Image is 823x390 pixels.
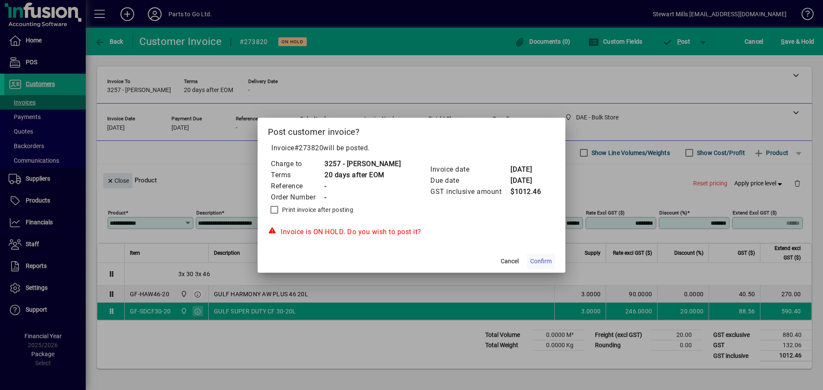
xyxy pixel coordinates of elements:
[270,170,324,181] td: Terms
[501,257,519,266] span: Cancel
[527,254,555,269] button: Confirm
[430,164,510,175] td: Invoice date
[268,143,555,153] p: Invoice will be posted .
[510,186,544,197] td: $1012.46
[324,158,401,170] td: 3257 - [PERSON_NAME]
[496,254,523,269] button: Cancel
[324,170,401,181] td: 20 days after EOM
[268,227,555,237] div: Invoice is ON HOLD. Do you wish to post it?
[510,164,544,175] td: [DATE]
[258,118,565,143] h2: Post customer invoice?
[430,175,510,186] td: Due date
[510,175,544,186] td: [DATE]
[530,257,552,266] span: Confirm
[324,181,401,192] td: -
[280,205,353,214] label: Print invoice after posting
[270,158,324,170] td: Charge to
[430,186,510,197] td: GST inclusive amount
[324,192,401,203] td: -
[294,144,324,152] span: #273820
[270,181,324,192] td: Reference
[270,192,324,203] td: Order Number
